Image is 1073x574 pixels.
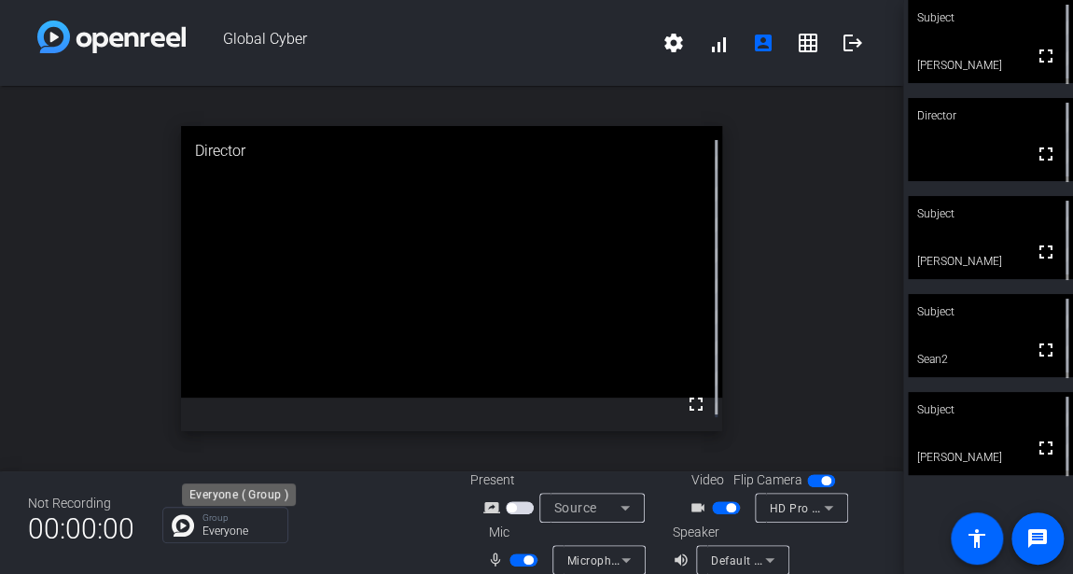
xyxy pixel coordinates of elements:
div: Director [908,98,1073,133]
div: Speaker [673,523,785,542]
img: Chat Icon [172,514,194,537]
mat-icon: screen_share_outline [483,497,506,519]
span: 00:00:00 [28,506,134,552]
mat-icon: fullscreen [1035,339,1057,361]
span: Flip Camera [733,470,802,490]
div: Everyone ( Group ) [182,483,296,506]
mat-icon: message [1026,527,1049,550]
mat-icon: fullscreen [1035,241,1057,263]
div: Not Recording [28,494,134,513]
div: Subject [908,392,1073,427]
p: Group [202,513,278,523]
div: Subject [908,196,1073,231]
mat-icon: fullscreen [1035,437,1057,459]
button: signal_cellular_alt [696,21,741,65]
div: Subject [908,294,1073,329]
span: Video [691,470,724,490]
div: Present [470,470,657,490]
span: Source [554,500,597,515]
mat-icon: fullscreen [1035,143,1057,165]
span: Global Cyber [186,21,651,65]
mat-icon: account_box [752,32,774,54]
mat-icon: volume_up [673,549,695,571]
div: Mic [470,523,657,542]
img: white-gradient.svg [37,21,186,53]
mat-icon: videocam_outline [690,497,712,519]
span: HD Pro Webcam C920 (046d:082d) [770,500,963,515]
p: Everyone [202,525,278,537]
mat-icon: fullscreen [1035,45,1057,67]
mat-icon: fullscreen [684,393,706,415]
mat-icon: grid_on [797,32,819,54]
mat-icon: logout [842,32,864,54]
mat-icon: settings [662,32,685,54]
mat-icon: accessibility [966,527,988,550]
mat-icon: mic_none [487,549,509,571]
span: Microphone (HD Pro Webcam C920) (046d:082d) [567,553,837,567]
div: Director [181,126,723,176]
